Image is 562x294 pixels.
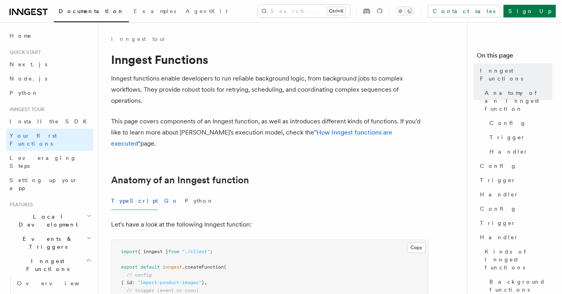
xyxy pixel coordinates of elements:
[6,257,86,273] span: Inngest Functions
[6,57,93,71] a: Next.js
[10,155,77,169] span: Leveraging Steps
[121,249,138,254] span: import
[182,249,210,254] span: "./client"
[164,192,178,210] button: Go
[10,75,47,82] span: Node.js
[6,151,93,173] a: Leveraging Steps
[134,8,176,14] span: Examples
[6,254,93,276] button: Inngest Functions
[111,175,249,186] a: Anatomy of an Inngest function
[127,288,199,293] span: // trigger (event or cron)
[6,49,41,56] span: Quick start
[327,7,345,15] kbd: Ctrl+K
[485,248,552,271] span: Kinds of Inngest functions
[132,280,135,285] span: :
[503,5,556,17] a: Sign Up
[168,249,179,254] span: from
[480,219,516,227] span: Trigger
[477,51,552,63] h4: On this page
[185,192,214,210] button: Python
[486,144,552,159] a: Handler
[10,90,38,96] span: Python
[486,130,552,144] a: Trigger
[480,67,552,83] span: Inngest Functions
[489,148,528,156] span: Handler
[129,2,181,21] a: Examples
[258,5,350,17] button: Search...Ctrl+K
[6,106,44,113] span: Inngest tour
[477,159,552,173] a: Config
[111,219,428,230] p: Let's have a look at the following Inngest function:
[138,249,168,254] span: { inngest }
[59,8,124,14] span: Documentation
[121,264,138,270] span: export
[489,278,552,294] span: Background functions
[6,86,93,100] a: Python
[204,280,207,285] span: ,
[121,280,132,285] span: { id
[17,280,99,286] span: Overview
[6,71,93,86] a: Node.js
[480,233,519,241] span: Handler
[111,52,428,67] h1: Inngest Functions
[6,202,33,208] span: Features
[138,280,201,285] span: "import-product-images"
[485,89,552,113] span: Anatomy of an Inngest function
[480,190,519,198] span: Handler
[10,61,47,67] span: Next.js
[186,8,228,14] span: AgentKit
[111,73,428,106] p: Inngest functions enable developers to run reliable background logic, from background jobs to com...
[182,264,224,270] span: .createFunction
[111,116,428,149] p: This page covers components of an Inngest function, as well as introduces different kinds of func...
[481,244,552,275] a: Kinds of Inngest functions
[140,264,160,270] span: default
[201,280,204,285] span: }
[481,86,552,116] a: Anatomy of an Inngest function
[6,232,93,254] button: Events & Triggers
[477,202,552,216] a: Config
[6,29,93,43] a: Home
[127,272,152,278] span: // config
[10,118,92,125] span: Install the SDK
[486,116,552,130] a: Config
[477,187,552,202] a: Handler
[6,173,93,195] a: Setting up your app
[477,230,552,244] a: Handler
[6,114,93,129] a: Install the SDK
[163,264,182,270] span: inngest
[428,5,500,17] a: Contact sales
[477,216,552,230] a: Trigger
[407,242,426,253] button: Copy
[181,2,232,21] a: AgentKit
[10,32,32,40] span: Home
[6,209,93,232] button: Local Development
[489,119,526,127] span: Config
[10,177,78,191] span: Setting up your app
[6,129,93,151] a: Your first Functions
[10,133,57,147] span: Your first Functions
[477,173,552,187] a: Trigger
[480,176,516,184] span: Trigger
[477,63,552,86] a: Inngest Functions
[111,35,167,43] a: Inngest tour
[210,249,213,254] span: ;
[224,264,226,270] span: (
[14,276,93,290] a: Overview
[489,133,526,141] span: Trigger
[6,235,86,251] span: Events & Triggers
[111,192,158,210] button: TypeScript
[480,162,517,170] span: Config
[54,2,129,22] a: Documentation
[395,6,414,16] button: Toggle dark mode
[6,213,86,229] span: Local Development
[480,205,517,213] span: Config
